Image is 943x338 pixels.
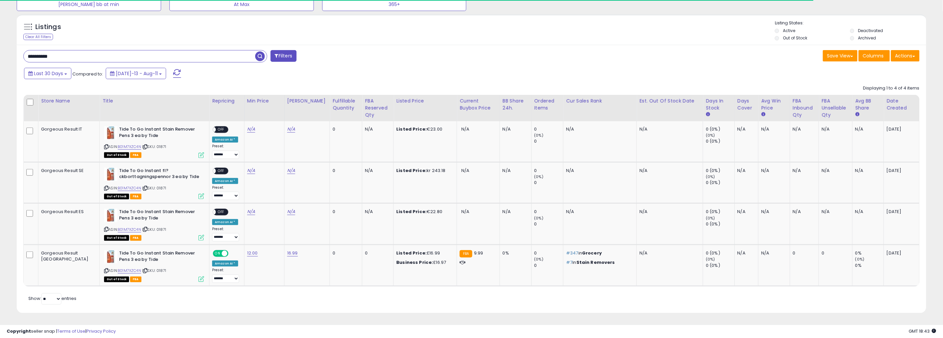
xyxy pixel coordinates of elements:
[706,257,715,262] small: (0%)
[396,260,452,266] div: £16.97
[333,98,359,112] div: Fulfillable Quantity
[28,295,76,302] span: Show: entries
[41,168,94,174] div: Gorgeous Result SE
[365,168,388,174] div: N/A
[247,250,258,257] a: 12.00
[738,250,753,256] div: N/A
[333,250,357,256] div: 0
[104,209,204,240] div: ASIN:
[212,219,238,225] div: Amazon AI *
[566,259,572,266] span: #7
[287,167,295,174] a: N/A
[460,98,497,112] div: Current Buybox Price
[566,126,631,132] div: N/A
[887,250,913,256] div: [DATE]
[855,257,865,262] small: (0%)
[566,260,631,266] p: in
[706,168,734,174] div: 0 (0%)
[212,137,238,143] div: Amazon AI *
[534,138,563,144] div: 0
[738,126,753,132] div: N/A
[738,209,753,215] div: N/A
[706,221,734,227] div: 0 (0%)
[793,168,814,174] div: N/A
[474,250,483,256] span: 9.99
[783,28,795,33] label: Active
[639,126,698,132] p: N/A
[396,208,427,215] b: Listed Price:
[706,250,734,256] div: 0 (0%)
[212,268,239,283] div: Preset:
[793,98,816,119] div: FBA inbound Qty
[761,209,785,215] div: N/A
[855,168,879,174] div: N/A
[855,112,859,118] small: Avg BB Share.
[503,126,526,132] div: N/A
[57,328,85,334] a: Terms of Use
[142,144,166,149] span: | SKU: 01871
[119,126,200,140] b: Tide To Go Instant Stain Remover Pens 3 ea by Tide
[247,98,282,105] div: Min Price
[104,168,117,181] img: 51bM4RIV0yL._SL40_.jpg
[534,98,561,112] div: Ordered Items
[247,167,255,174] a: N/A
[761,168,785,174] div: N/A
[855,250,884,256] div: 0%
[104,152,129,158] span: All listings that are currently out of stock and unavailable for purchase on Amazon
[566,250,578,256] span: #347
[822,98,850,119] div: FBA Unsellable Qty
[534,133,544,138] small: (0%)
[706,112,710,118] small: Days In Stock.
[822,168,847,174] div: N/A
[212,98,242,105] div: Repricing
[7,328,31,334] strong: Copyright
[396,250,452,256] div: £16.99
[793,126,814,132] div: N/A
[534,215,544,221] small: (0%)
[761,126,785,132] div: N/A
[582,250,602,256] span: Grocery
[216,209,226,215] span: OFF
[639,250,698,256] p: N/A
[887,209,913,215] div: [DATE]
[396,250,427,256] b: Listed Price:
[738,168,753,174] div: N/A
[639,98,700,105] div: Est. Out Of Stock Date
[706,215,715,221] small: (0%)
[212,178,238,184] div: Amazon AI *
[247,208,255,215] a: N/A
[287,250,298,257] a: 16.99
[41,250,94,262] div: Gorgeous Result [GEOGRAPHIC_DATA]
[365,250,388,256] div: 0
[118,268,141,274] a: B01M7XZC4N
[461,126,469,132] span: N/A
[887,98,917,112] div: Date Created
[534,257,544,262] small: (0%)
[396,168,452,174] div: kr 243.18
[365,126,388,132] div: N/A
[855,98,881,112] div: Avg BB Share
[35,22,61,32] h5: Listings
[333,209,357,215] div: 0
[460,250,472,258] small: FBA
[271,50,297,62] button: Filters
[639,209,698,215] p: N/A
[104,209,117,222] img: 51bM4RIV0yL._SL40_.jpg
[858,28,883,33] label: Deactivated
[365,209,388,215] div: N/A
[130,277,141,282] span: FBA
[247,126,255,133] a: N/A
[534,221,563,227] div: 0
[130,152,141,158] span: FBA
[212,185,239,200] div: Preset:
[396,98,454,105] div: Listed Price
[738,98,756,112] div: Days Cover
[41,209,94,215] div: Gorgeous Result ES
[287,208,295,215] a: N/A
[119,250,200,264] b: Tide To Go Instant Stain Remover Pens 3 ea by Tide
[119,209,200,223] b: Tide To Go Instant Stain Remover Pens 3 ea by Tide
[104,194,129,199] span: All listings that are currently out of stock and unavailable for purchase on Amazon
[396,259,433,266] b: Business Price:
[7,328,116,335] div: seller snap | |
[822,250,847,256] div: 0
